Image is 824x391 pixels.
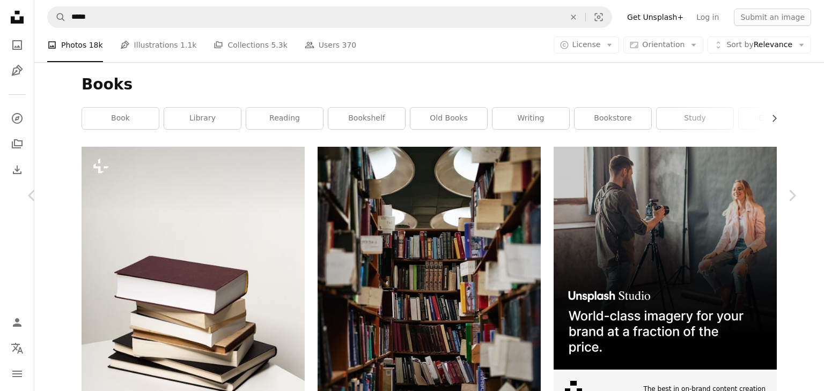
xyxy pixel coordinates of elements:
a: Next [760,144,824,247]
button: Language [6,337,28,359]
a: Users 370 [305,28,356,62]
button: Search Unsplash [48,7,66,27]
button: Visual search [586,7,612,27]
a: education [739,108,815,129]
button: Sort byRelevance [708,36,811,54]
a: bookshelf [328,108,405,129]
a: Collections 5.3k [214,28,287,62]
span: 1.1k [180,39,196,51]
a: writing [492,108,569,129]
a: Collections [6,133,28,155]
a: library [164,108,241,129]
form: Find visuals sitewide [47,6,612,28]
button: scroll list to the right [764,108,777,129]
a: bookstore [575,108,651,129]
span: 5.3k [271,39,287,51]
a: Illustrations [6,60,28,81]
a: a stack of books [82,309,305,318]
button: Clear [562,7,585,27]
span: Sort by [726,40,753,49]
a: Log in [690,9,725,26]
span: License [572,40,601,49]
a: study [657,108,733,129]
a: reading [246,108,323,129]
a: Photos [6,34,28,56]
a: Log in / Sign up [6,312,28,333]
span: Orientation [642,40,685,49]
a: book [82,108,159,129]
a: Get Unsplash+ [621,9,690,26]
a: Illustrations 1.1k [120,28,197,62]
a: Explore [6,108,28,129]
a: books on brown wooden shelf [318,309,541,318]
button: Menu [6,363,28,385]
button: Orientation [623,36,703,54]
span: Relevance [726,40,792,50]
span: 370 [342,39,357,51]
button: Submit an image [734,9,811,26]
h1: Books [82,75,777,94]
img: file-1715651741414-859baba4300dimage [554,147,777,370]
button: License [554,36,620,54]
a: old books [410,108,487,129]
